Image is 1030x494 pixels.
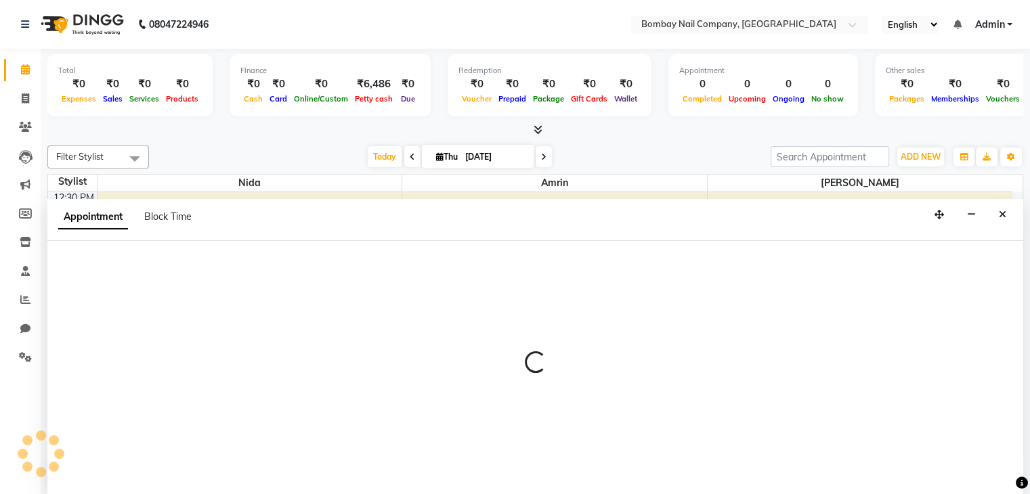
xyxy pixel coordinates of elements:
[100,76,126,92] div: ₹0
[398,94,419,104] span: Due
[461,147,529,167] input: 2025-09-04
[58,65,202,76] div: Total
[567,76,611,92] div: ₹0
[351,94,396,104] span: Petty cash
[291,76,351,92] div: ₹0
[458,65,641,76] div: Redemption
[611,94,641,104] span: Wallet
[530,76,567,92] div: ₹0
[48,175,97,189] div: Stylist
[897,148,944,166] button: ADD NEW
[100,94,126,104] span: Sales
[974,18,1004,32] span: Admin
[396,76,420,92] div: ₹0
[240,94,266,104] span: Cash
[679,94,725,104] span: Completed
[886,94,928,104] span: Packages
[98,175,402,192] span: Nida
[126,76,163,92] div: ₹0
[679,76,725,92] div: 0
[808,76,847,92] div: 0
[266,76,291,92] div: ₹0
[725,94,769,104] span: Upcoming
[983,76,1023,92] div: ₹0
[901,152,941,162] span: ADD NEW
[368,146,402,167] span: Today
[769,94,808,104] span: Ongoing
[240,76,266,92] div: ₹0
[458,94,495,104] span: Voucher
[149,5,209,43] b: 08047224946
[679,65,847,76] div: Appointment
[56,151,104,162] span: Filter Stylist
[163,94,202,104] span: Products
[35,5,127,43] img: logo
[458,76,495,92] div: ₹0
[495,94,530,104] span: Prepaid
[993,204,1012,225] button: Close
[58,205,128,229] span: Appointment
[708,175,1012,192] span: [PERSON_NAME]
[433,152,461,162] span: Thu
[928,76,983,92] div: ₹0
[928,94,983,104] span: Memberships
[808,94,847,104] span: No show
[58,94,100,104] span: Expenses
[771,146,889,167] input: Search Appointment
[266,94,291,104] span: Card
[886,76,928,92] div: ₹0
[126,94,163,104] span: Services
[163,76,202,92] div: ₹0
[240,65,420,76] div: Finance
[51,191,97,205] div: 12:30 PM
[725,76,769,92] div: 0
[495,76,530,92] div: ₹0
[983,94,1023,104] span: Vouchers
[530,94,567,104] span: Package
[402,175,707,192] span: Amrin
[351,76,396,92] div: ₹6,486
[567,94,611,104] span: Gift Cards
[769,76,808,92] div: 0
[291,94,351,104] span: Online/Custom
[144,210,192,223] span: Block Time
[58,76,100,92] div: ₹0
[611,76,641,92] div: ₹0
